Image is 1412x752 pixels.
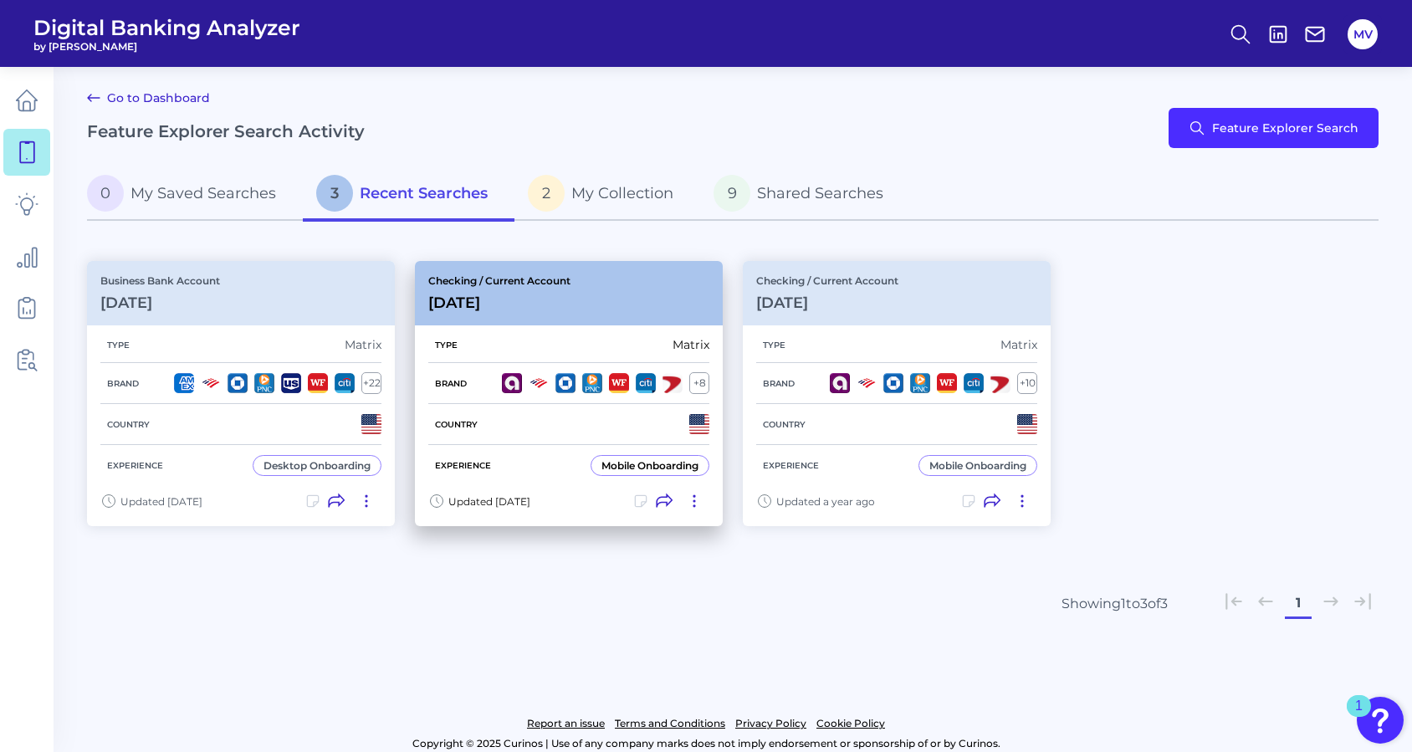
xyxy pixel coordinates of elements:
[756,274,898,287] p: Checking / Current Account
[1169,108,1379,148] button: Feature Explorer Search
[87,88,210,108] a: Go to Dashboard
[415,261,723,526] a: Checking / Current Account[DATE]TypeMatrixBrand+8CountryExperienceMobile OnboardingUpdated [DATE]
[714,175,750,212] span: 9
[1348,19,1378,49] button: MV
[571,184,673,202] span: My Collection
[428,460,498,471] h5: Experience
[1062,596,1168,611] div: Showing 1 to 3 of 3
[673,337,709,352] div: Matrix
[33,15,300,40] span: Digital Banking Analyzer
[756,294,898,312] h3: [DATE]
[428,419,484,430] h5: Country
[448,495,530,508] span: Updated [DATE]
[87,175,124,212] span: 0
[303,168,514,222] a: 3Recent Searches
[130,184,276,202] span: My Saved Searches
[100,340,136,350] h5: Type
[316,175,353,212] span: 3
[100,460,170,471] h5: Experience
[100,294,220,312] h3: [DATE]
[1355,706,1363,728] div: 1
[1017,372,1037,394] div: + 10
[601,459,698,472] div: Mobile Onboarding
[120,495,202,508] span: Updated [DATE]
[776,495,875,508] span: Updated a year ago
[428,274,570,287] p: Checking / Current Account
[1000,337,1037,352] div: Matrix
[428,340,464,350] h5: Type
[514,168,700,222] a: 2My Collection
[756,460,826,471] h5: Experience
[100,419,156,430] h5: Country
[1212,121,1358,135] span: Feature Explorer Search
[816,714,885,734] a: Cookie Policy
[87,261,395,526] a: Business Bank Account[DATE]TypeMatrixBrand+22CountryExperienceDesktop OnboardingUpdated [DATE]
[87,168,303,222] a: 0My Saved Searches
[1357,697,1404,744] button: Open Resource Center, 1 new notification
[345,337,381,352] div: Matrix
[428,378,473,389] h5: Brand
[756,419,812,430] h5: Country
[1285,590,1312,616] button: 1
[528,175,565,212] span: 2
[700,168,910,222] a: 9Shared Searches
[87,121,365,141] h2: Feature Explorer Search Activity
[929,459,1026,472] div: Mobile Onboarding
[263,459,371,472] div: Desktop Onboarding
[743,261,1051,526] a: Checking / Current Account[DATE]TypeMatrixBrand+10CountryExperienceMobile OnboardingUpdated a yea...
[527,714,605,734] a: Report an issue
[100,274,220,287] p: Business Bank Account
[757,184,883,202] span: Shared Searches
[428,294,570,312] h3: [DATE]
[735,714,806,734] a: Privacy Policy
[756,340,792,350] h5: Type
[689,372,709,394] div: + 8
[100,378,146,389] h5: Brand
[756,378,801,389] h5: Brand
[361,372,381,394] div: + 22
[33,40,300,53] span: by [PERSON_NAME]
[615,714,725,734] a: Terms and Conditions
[360,184,488,202] span: Recent Searches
